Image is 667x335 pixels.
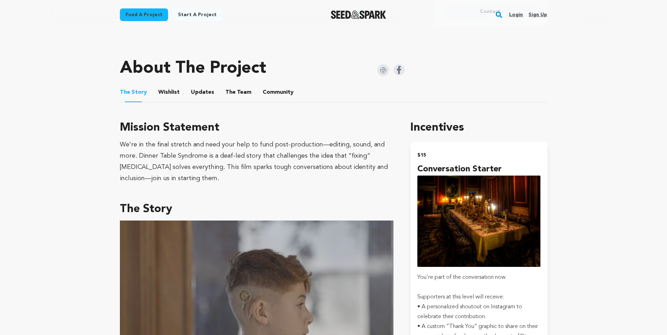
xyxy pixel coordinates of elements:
[417,150,540,160] h2: $15
[120,8,168,21] a: Fund a project
[509,9,523,20] a: Login
[417,176,540,267] img: incentive
[191,88,214,97] span: Updates
[120,88,130,97] span: The
[528,9,547,20] a: Sign up
[225,88,236,97] span: The
[120,88,147,97] span: Story
[120,139,394,184] div: We’re in the final stretch and need your help to fund post-production—editing, sound, and more. D...
[417,302,540,322] p: • A personalized shoutout on Instagram to celebrate their contribution.
[331,11,386,19] a: Seed&Spark Homepage
[331,11,386,19] img: Seed&Spark Logo Dark Mode
[120,119,394,136] h3: Mission Statement
[120,201,394,218] h3: The Story
[158,88,180,97] span: Wishlist
[120,60,266,77] h1: About The Project
[410,119,547,136] h1: Incentives
[263,88,294,97] span: Community
[172,8,222,21] a: Start a project
[417,292,540,302] p: Supporters at this level will receive:
[393,64,405,75] img: Seed&Spark Facebook Icon
[377,64,389,76] img: Seed&Spark Instagram Icon
[417,272,540,282] p: You're part of the conversation now.
[417,163,540,176] h4: Conversation Starter
[225,88,251,97] span: Team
